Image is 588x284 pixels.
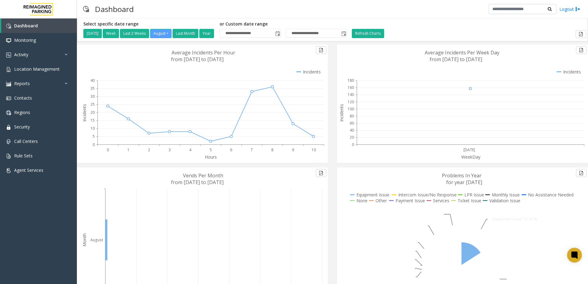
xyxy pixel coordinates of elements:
[103,29,119,38] button: Week
[350,113,354,119] text: 80
[312,147,316,152] text: 10
[6,38,11,43] img: 'icon'
[90,86,95,91] text: 35
[107,147,109,152] text: 0
[6,168,11,173] img: 'icon'
[442,172,482,179] text: Problems In Year
[576,46,586,54] button: Export to pdf
[350,135,354,140] text: 20
[14,52,28,57] span: Activity
[274,29,281,38] span: Toggle popup
[148,147,150,152] text: 2
[430,56,482,63] text: from [DATE] to [DATE]
[169,147,171,152] text: 3
[340,29,347,38] span: Toggle popup
[171,179,224,186] text: from [DATE] to [DATE]
[90,94,95,99] text: 30
[14,153,33,159] span: Rule Sets
[6,96,11,101] img: 'icon'
[199,29,214,38] button: Year
[230,147,232,152] text: 6
[6,67,11,72] img: 'icon'
[463,147,475,152] text: [DATE]
[127,147,129,152] text: 1
[576,30,586,38] button: Export to pdf
[90,237,103,243] text: August
[446,179,482,186] text: for year [DATE]
[90,78,95,83] text: 40
[348,99,354,105] text: 120
[348,85,354,90] text: 160
[575,6,580,12] img: logout
[251,147,253,152] text: 7
[172,49,235,56] text: Average Incidents Per Hour
[14,124,30,130] span: Security
[576,169,586,177] button: Export to pdf
[14,23,38,29] span: Dashboard
[83,22,215,27] h5: Select specific date range
[6,110,11,115] img: 'icon'
[6,24,11,29] img: 'icon'
[350,120,354,126] text: 60
[120,29,149,38] button: Last 2 Weeks
[173,29,198,38] button: Last Month
[352,29,384,38] button: Refresh Charts
[189,147,192,152] text: 4
[90,110,95,115] text: 20
[171,56,224,63] text: from [DATE] to [DATE]
[83,2,89,17] img: pageIcon
[559,6,580,12] a: Logout
[14,95,32,101] span: Contacts
[6,53,11,57] img: 'icon'
[14,66,60,72] span: Location Management
[210,147,212,152] text: 5
[350,128,354,133] text: 40
[14,109,30,115] span: Regions
[348,106,354,112] text: 100
[492,216,537,222] text: Equipment Issue: 15.92 %
[90,102,95,107] text: 25
[205,154,217,160] text: Hours
[316,169,326,177] button: Export to pdf
[6,154,11,159] img: 'icon'
[348,78,354,83] text: 180
[90,126,95,131] text: 10
[14,37,36,43] span: Monitoring
[150,29,172,38] button: August
[352,142,354,147] text: 0
[220,22,347,27] h5: or Custom date range
[339,104,344,122] text: Incidents
[81,233,87,247] text: Month
[425,49,499,56] text: Average Incidents Per Week Day
[14,138,38,144] span: Call Centers
[6,139,11,144] img: 'icon'
[6,125,11,130] img: 'icon'
[92,2,137,17] h3: Dashboard
[81,104,87,122] text: Incidents
[461,154,481,160] text: WeekDay
[348,92,354,97] text: 140
[6,81,11,86] img: 'icon'
[183,172,223,179] text: Vends Per Month
[271,147,273,152] text: 8
[90,118,95,123] text: 15
[14,81,30,86] span: Reports
[93,142,95,147] text: 0
[1,18,77,33] a: Dashboard
[93,134,95,139] text: 5
[14,167,43,173] span: Agent Services
[83,29,102,38] button: [DATE]
[292,147,294,152] text: 9
[316,46,326,54] button: Export to pdf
